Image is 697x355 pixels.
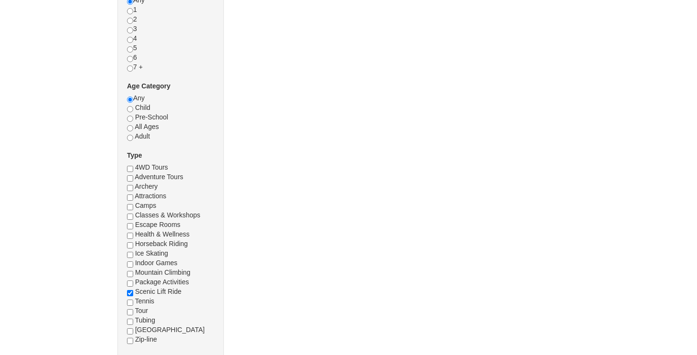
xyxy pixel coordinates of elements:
[135,123,159,130] span: All Ages
[127,93,214,151] div: Any
[135,211,201,219] span: Classes & Workshops
[135,173,183,181] span: Adventure Tours
[135,259,178,267] span: Indoor Games
[135,240,188,247] span: Horseback Riding
[135,326,205,333] span: [GEOGRAPHIC_DATA]
[135,269,190,276] span: Mountain Climbing
[135,230,190,238] span: Health & Wellness
[127,82,170,90] strong: Age Category
[135,163,168,171] span: 4WD Tours
[135,316,155,324] span: Tubing
[135,113,168,121] span: Pre-School
[135,335,157,343] span: Zip-line
[135,132,150,140] span: Adult
[135,192,166,200] span: Attractions
[135,202,156,209] span: Camps
[135,249,168,257] span: Ice Skating
[135,307,148,314] span: Tour
[135,288,181,295] span: Scenic Lift Ride
[127,151,142,159] strong: Type
[135,104,150,111] span: Child
[135,183,158,190] span: Archery
[135,297,154,305] span: Tennis
[135,221,180,228] span: Escape Rooms
[135,278,189,286] span: Package Activities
